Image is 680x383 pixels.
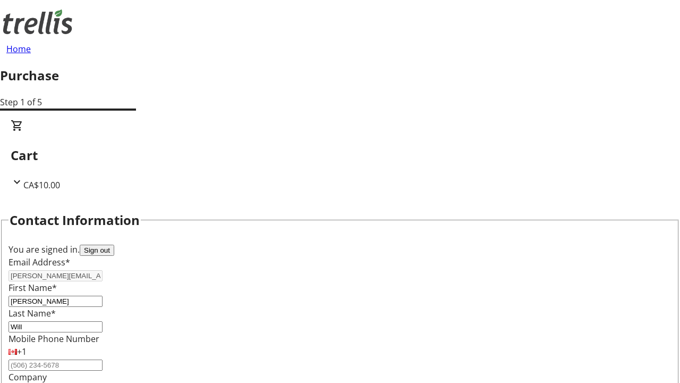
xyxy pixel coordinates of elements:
input: (506) 234-5678 [8,360,103,371]
label: Email Address* [8,256,70,268]
div: CartCA$10.00 [11,119,669,191]
h2: Cart [11,146,669,165]
span: CA$10.00 [23,179,60,191]
button: Sign out [80,245,114,256]
label: First Name* [8,282,57,294]
h2: Contact Information [10,211,140,230]
div: You are signed in. [8,243,671,256]
label: Company [8,371,47,383]
label: Last Name* [8,307,56,319]
label: Mobile Phone Number [8,333,99,345]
